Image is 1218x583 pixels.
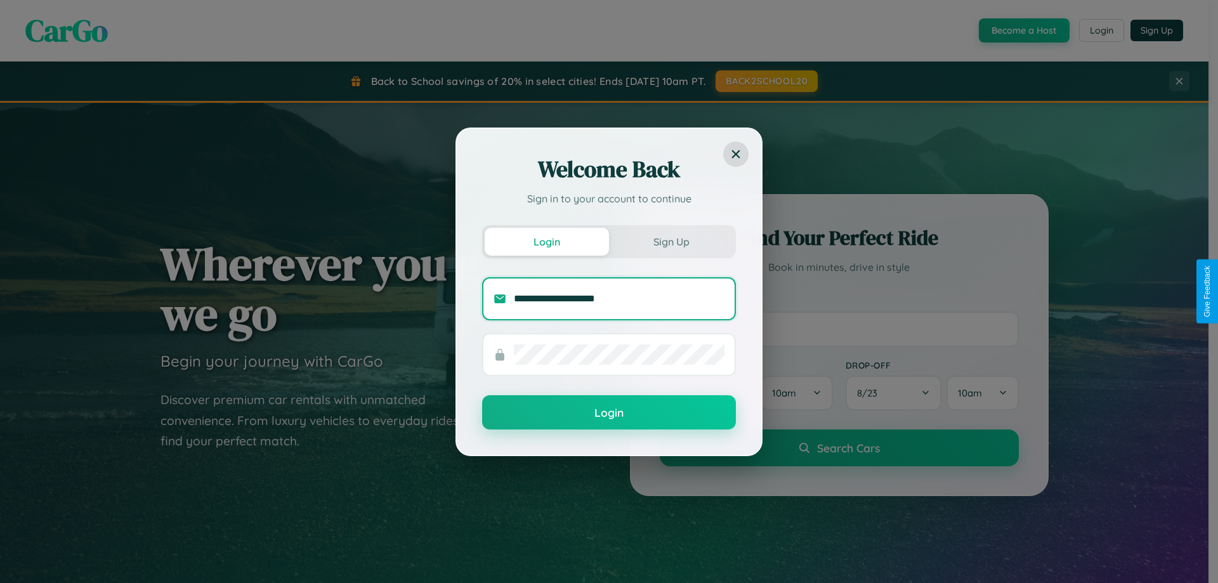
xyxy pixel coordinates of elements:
[1203,266,1212,317] div: Give Feedback
[609,228,733,256] button: Sign Up
[485,228,609,256] button: Login
[482,191,736,206] p: Sign in to your account to continue
[482,395,736,429] button: Login
[482,154,736,185] h2: Welcome Back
